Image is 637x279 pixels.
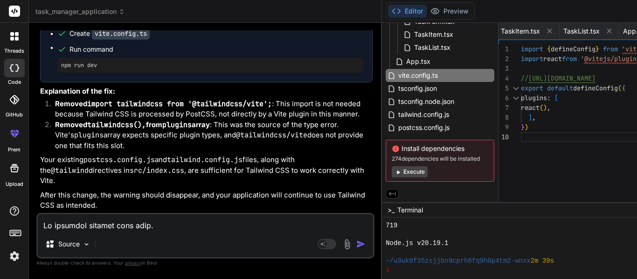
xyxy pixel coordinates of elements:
span: { [547,45,551,53]
img: Pick Models [83,240,90,248]
span: ❯ [386,265,390,274]
span: // [521,74,528,82]
span: vite.config.ts [397,70,439,81]
span: from [603,45,618,53]
span: react [521,103,540,112]
span: export [521,84,543,92]
span: react [543,54,562,63]
div: 10 [499,132,509,142]
span: ) [525,123,528,131]
div: Click to collapse the range. [510,83,522,93]
span: TaskList.tsx [563,27,600,36]
div: 9 [499,122,509,132]
p: Your existing and files, along with the directives in , are sufficient for Tailwind CSS to work c... [40,155,373,186]
span: tailwind.config.js [397,109,450,120]
span: tsconfig.json [397,83,438,94]
button: Preview [427,5,472,18]
img: attachment [342,239,353,250]
span: { [622,84,625,92]
span: ( [540,103,543,112]
code: vite.config.ts [92,27,150,40]
img: icon [356,239,366,249]
code: @tailwindcss/vite [236,130,307,140]
div: 4 [499,74,509,83]
div: 8 [499,113,509,122]
strong: Removed [55,99,272,108]
li: : This was the source of the type error. Vite's array expects specific plugin types, and does not... [48,120,373,151]
strong: Explanation of the fix: [40,87,115,95]
div: Click to collapse the range. [510,93,522,103]
span: import [521,54,543,63]
code: plugins [162,120,192,129]
label: Upload [6,180,23,188]
code: postcss.config.js [83,155,155,164]
code: @tailwind [51,166,89,175]
code: tailwind.config.js [167,155,242,164]
span: plugins [521,94,547,102]
span: [URL][DOMAIN_NAME] [528,74,595,82]
span: TaskItem.tsx [413,29,454,40]
span: TaskList.tsx [413,42,451,53]
div: Create [69,29,150,38]
span: Install dependencies [392,144,488,153]
span: App.tsx [405,56,431,67]
span: , [547,103,551,112]
div: 6 [499,93,509,103]
span: , [532,113,536,122]
code: import tailwindcss from '@tailwindcss/vite'; [87,99,272,109]
span: import [521,45,543,53]
div: 1 [499,44,509,54]
span: default [547,84,573,92]
span: tsconfig.node.json [397,96,455,107]
span: Terminal [397,205,423,215]
label: GitHub [6,111,23,119]
div: 3 [499,64,509,74]
span: ( [618,84,622,92]
label: code [8,78,21,86]
span: TaskItem.tsx [501,27,540,36]
div: 5 [499,83,509,93]
span: postcss.config.js [397,122,450,133]
code: plugins [74,130,104,140]
span: 719 [386,221,397,230]
span: ] [528,113,532,122]
span: ~/u3uk0f35zsjjbn9cprh6fq9h0p4tm2-wnxx [386,257,531,265]
div: 2 [499,54,509,64]
button: Editor [388,5,427,18]
span: Run command [69,45,363,54]
pre: npm run dev [61,61,359,69]
span: privacy [125,260,142,265]
button: Execute [392,166,428,177]
span: [ [554,94,558,102]
code: src/index.css [130,166,184,175]
span: Node.js v20.19.1 [386,239,448,248]
p: After this change, the warning should disappear, and your application will continue to use Tailwi... [40,190,373,211]
label: prem [8,146,21,154]
span: from [562,54,577,63]
code: tailwindcss(), [87,120,146,129]
span: >_ [388,205,395,215]
span: task_manager_application [35,7,125,16]
span: 274 dependencies will be installed [392,155,488,163]
span: : [547,94,551,102]
span: defineConfig [573,84,618,92]
strong: Removed from array [55,120,210,129]
img: settings [7,248,22,264]
li: : This import is not needed because Tailwind CSS is processed by PostCSS, not directly by a Vite ... [48,99,373,120]
label: threads [4,47,24,55]
span: } [595,45,599,53]
span: 2m 39s [531,257,554,265]
span: defineConfig [551,45,595,53]
p: Source [58,239,80,249]
span: ) [543,103,547,112]
p: Always double-check its answers. Your in Bind [36,259,374,267]
span: } [521,123,525,131]
div: 7 [499,103,509,113]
